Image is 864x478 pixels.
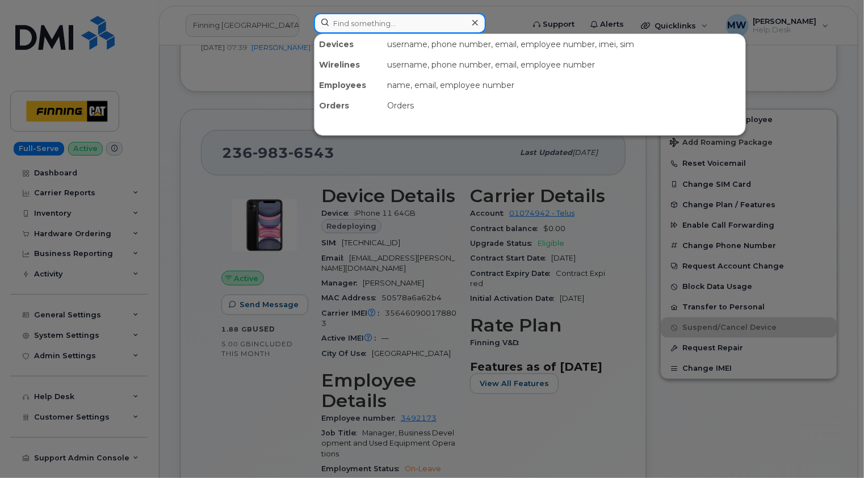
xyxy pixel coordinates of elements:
div: Devices [314,34,383,54]
div: Wirelines [314,54,383,75]
div: username, phone number, email, employee number [383,54,745,75]
input: Find something... [314,13,486,33]
div: Orders [314,95,383,116]
div: name, email, employee number [383,75,745,95]
div: username, phone number, email, employee number, imei, sim [383,34,745,54]
div: Orders [383,95,745,116]
div: Employees [314,75,383,95]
